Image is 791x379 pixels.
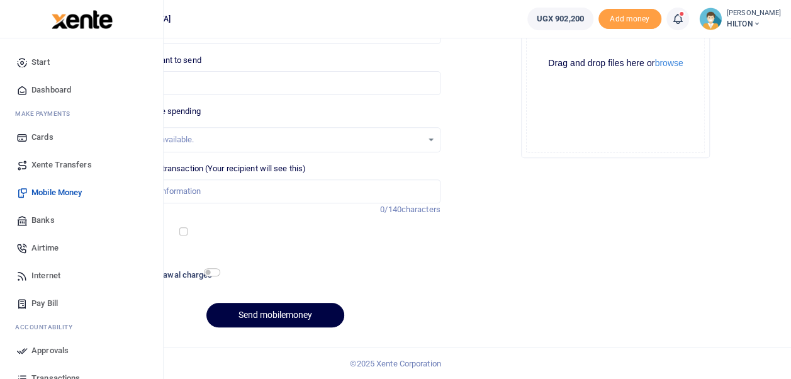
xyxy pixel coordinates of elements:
[31,214,55,227] span: Banks
[10,317,153,337] li: Ac
[598,13,661,23] a: Add money
[10,262,153,290] a: Internet
[527,57,704,69] div: Drag and drop files here or
[727,18,781,30] span: HILTON
[598,9,661,30] span: Add money
[10,234,153,262] a: Airtime
[31,297,58,310] span: Pay Bill
[21,109,70,118] span: ake Payments
[31,84,71,96] span: Dashboard
[50,14,113,23] a: logo-small logo-large logo-large
[119,133,422,146] div: No options available.
[10,206,153,234] a: Banks
[109,179,440,203] input: Enter extra information
[25,322,72,332] span: countability
[10,104,153,123] li: M
[10,179,153,206] a: Mobile Money
[206,303,344,327] button: Send mobilemoney
[31,344,69,357] span: Approvals
[52,10,113,29] img: logo-large
[10,337,153,365] a: Approvals
[598,9,661,30] li: Toup your wallet
[727,8,781,19] small: [PERSON_NAME]
[10,76,153,104] a: Dashboard
[10,123,153,151] a: Cards
[10,290,153,317] a: Pay Bill
[699,8,722,30] img: profile-user
[31,242,59,254] span: Airtime
[10,151,153,179] a: Xente Transfers
[699,8,781,30] a: profile-user [PERSON_NAME] HILTON
[31,159,92,171] span: Xente Transfers
[527,8,593,30] a: UGX 902,200
[654,59,683,67] button: browse
[537,13,584,25] span: UGX 902,200
[31,131,53,144] span: Cards
[522,8,598,30] li: Wallet ballance
[109,71,440,95] input: UGX
[109,162,306,175] label: Memo for this transaction (Your recipient will see this)
[31,56,50,69] span: Start
[31,186,82,199] span: Mobile Money
[401,205,440,214] span: characters
[31,269,60,282] span: Internet
[380,205,401,214] span: 0/140
[10,48,153,76] a: Start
